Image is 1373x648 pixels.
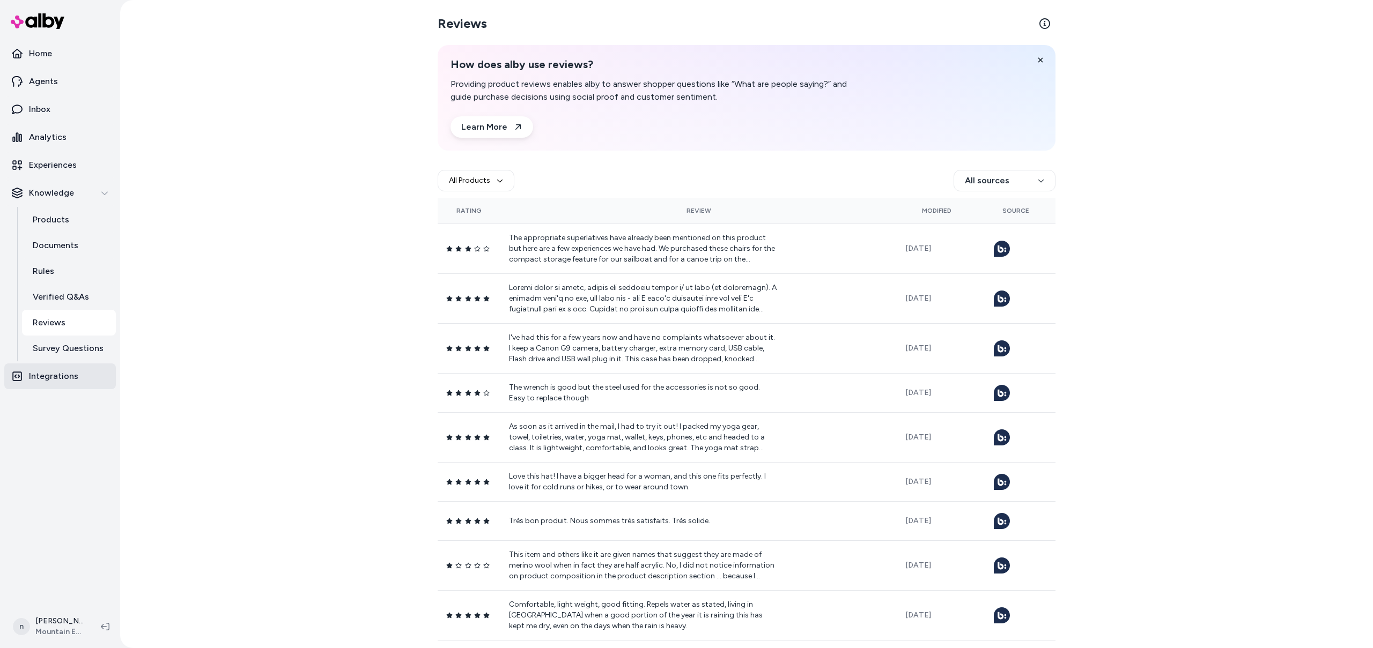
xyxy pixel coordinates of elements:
p: Experiences [29,159,77,172]
span: n [13,618,30,635]
p: The wrench is good but the steel used for the accessories is not so good. Easy to replace though [509,382,777,404]
p: Analytics [29,131,67,144]
a: Learn More [451,116,533,138]
p: [PERSON_NAME] [35,616,84,627]
a: Rules [22,258,116,284]
p: Providing product reviews enables alby to answer shopper questions like “What are people saying?”... [451,78,862,103]
a: Reviews [22,310,116,336]
a: Verified Q&As [22,284,116,310]
p: This item and others like it are given names that suggest they are made of merino wool when in fa... [509,549,777,582]
div: Rating [446,206,492,215]
p: As soon as it arrived in the mail, I had to try it out! I packed my yoga gear, towel, toiletries,... [509,421,777,453]
p: Rules [33,265,54,278]
span: [DATE] [905,610,931,620]
p: The appropriate superlatives have already been mentioned on this product but here are a few exper... [509,233,777,265]
h2: How does alby use reviews? [451,58,862,71]
p: Home [29,47,52,60]
p: Knowledge [29,187,74,199]
span: [DATE] [905,244,931,253]
a: Inbox [4,96,116,122]
span: [DATE] [905,388,931,397]
a: Agents [4,69,116,94]
span: [DATE] [905,294,931,303]
p: Verified Q&As [33,291,89,303]
p: Reviews [33,316,65,329]
span: [DATE] [905,561,931,570]
div: Review [509,206,888,215]
span: All sources [965,174,1009,187]
span: [DATE] [905,433,931,442]
div: Modified [905,206,968,215]
a: Survey Questions [22,336,116,361]
a: Home [4,41,116,66]
p: Documents [33,239,78,252]
span: Mountain Equipment Company [35,627,84,637]
p: Love this hat! I have a bigger head for a woman, and this one fits perfectly. I love it for cold ... [509,471,777,493]
p: Inbox [29,103,50,116]
a: Experiences [4,152,116,178]
div: Source [985,206,1047,215]
a: Analytics [4,124,116,150]
abbr: Enabling validation will send analytics events to the Bazaarvoice validation service. If an event... [4,60,65,69]
a: Products [22,207,116,233]
h2: Reviews [438,15,487,32]
a: Enable Validation [4,60,65,69]
img: alby Logo [11,13,64,29]
button: All Products [438,170,514,191]
span: [DATE] [905,344,931,353]
p: I've had this for a few years now and have no complaints whatsoever about it. I keep a Canon G9 c... [509,332,777,364]
a: Documents [22,233,116,258]
h5: Bazaarvoice Analytics content is not detected on this page. [4,26,157,43]
button: n[PERSON_NAME]Mountain Equipment Company [6,609,92,644]
button: Knowledge [4,180,116,206]
a: Integrations [4,363,116,389]
button: All sources [954,170,1055,191]
p: Integrations [29,370,78,383]
p: Survey Questions [33,342,104,355]
p: Products [33,213,69,226]
span: [DATE] [905,516,931,525]
p: Analytics Inspector 1.7.0 [4,4,157,14]
p: Loremi dolor si ametc, adipis eli seddoeiu tempor i/ ut labo (et doloremagn). A enimadm veni'q no... [509,282,777,315]
p: Agents [29,75,58,88]
span: [DATE] [905,477,931,486]
p: Comfortable, light weight, good fitting. Repels water as stated, living in [GEOGRAPHIC_DATA] when... [509,599,777,631]
p: Très bon produit. Nous sommes très satisfaits. Très solide. [509,516,777,526]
